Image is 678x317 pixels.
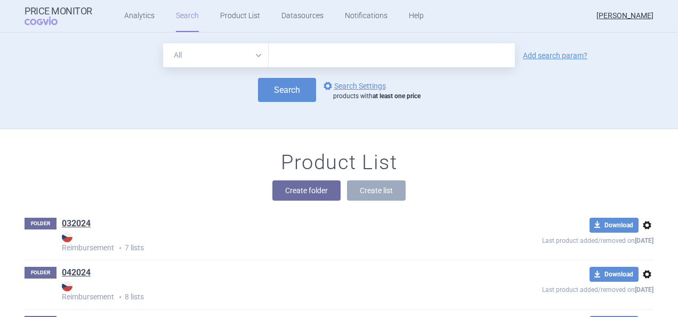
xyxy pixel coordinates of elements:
button: Search [258,78,316,102]
a: Price MonitorCOGVIO [25,6,92,26]
strong: [DATE] [635,286,653,294]
h1: 032024 [62,218,91,232]
strong: Reimbursement [62,232,465,252]
strong: Price Monitor [25,6,92,17]
i: • [114,243,125,253]
h1: Product List [281,150,397,175]
i: • [114,292,125,303]
a: Search Settings [321,80,386,92]
strong: [DATE] [635,237,653,244]
h1: 042024 [62,267,91,281]
p: 7 lists [62,232,465,253]
p: Last product added/removed on [465,233,653,246]
p: 8 lists [62,281,465,303]
button: Create folder [272,180,341,201]
a: Add search param? [523,52,587,59]
a: 042024 [62,267,91,279]
p: FOLDER [25,218,57,229]
button: Download [590,218,639,233]
button: Create list [347,180,406,201]
img: CZ [62,232,72,242]
button: Download [590,267,639,282]
p: FOLDER [25,267,57,279]
p: Last product added/removed on [465,282,653,295]
strong: at least one price [373,92,421,100]
strong: Reimbursement [62,281,465,301]
img: CZ [62,281,72,291]
a: 032024 [62,218,91,229]
span: COGVIO [25,17,72,25]
div: products with [333,92,421,101]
